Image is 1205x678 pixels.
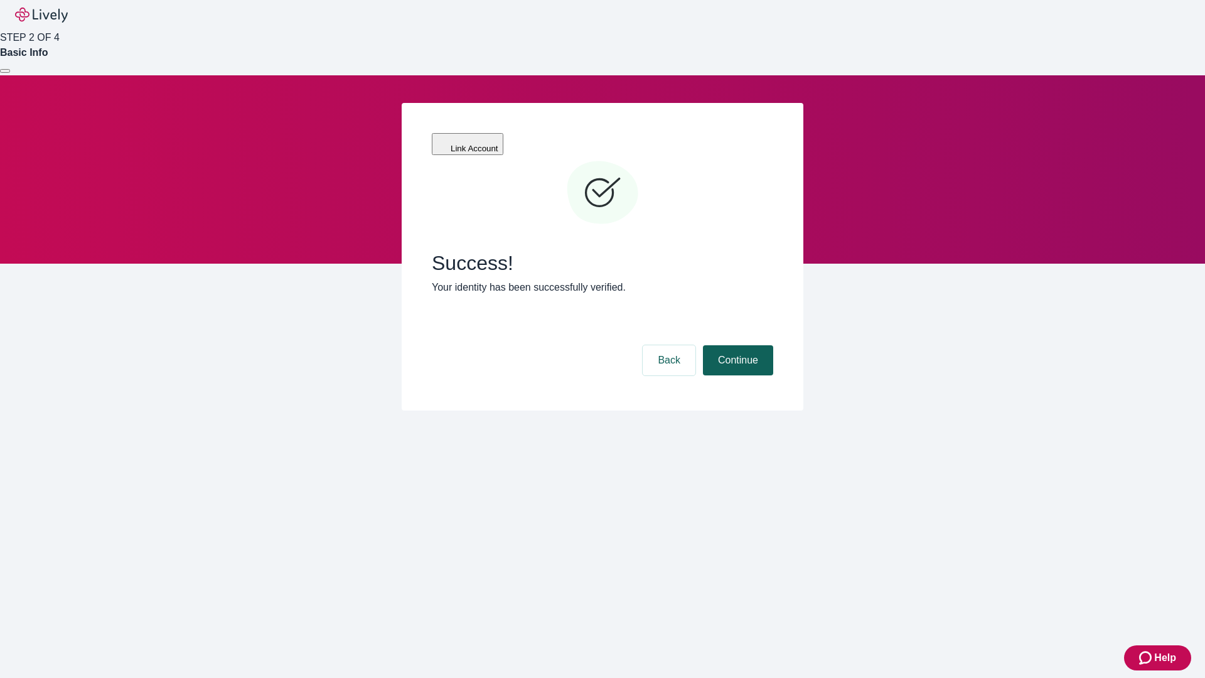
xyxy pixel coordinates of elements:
button: Back [643,345,695,375]
img: Lively [15,8,68,23]
button: Continue [703,345,773,375]
p: Your identity has been successfully verified. [432,280,773,295]
button: Link Account [432,133,503,155]
span: Success! [432,251,773,275]
svg: Checkmark icon [565,156,640,231]
button: Zendesk support iconHelp [1124,645,1191,670]
span: Help [1154,650,1176,665]
svg: Zendesk support icon [1139,650,1154,665]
